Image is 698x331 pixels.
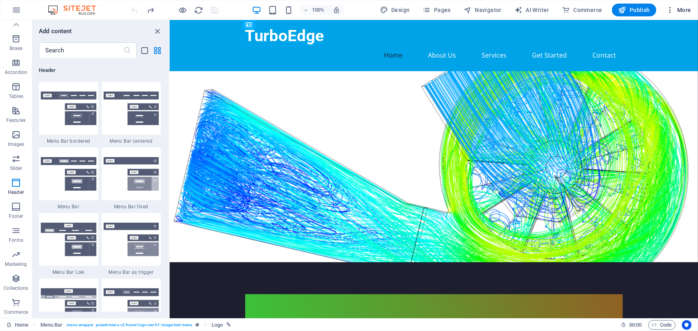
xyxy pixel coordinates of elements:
[9,213,23,219] p: Footer
[39,66,161,75] h6: Header
[41,157,96,191] img: menu-bar.svg
[8,141,24,148] p: Images
[648,320,676,330] button: Code
[41,223,96,256] img: menu-bar-loki.svg
[104,92,159,125] img: menu-bar-centered.svg
[652,320,672,330] span: Code
[511,4,552,16] button: AI Writer
[41,92,96,125] img: menu-bar-bordered.svg
[562,6,602,14] span: Commerce
[9,237,23,243] p: Forms
[40,320,231,330] nav: breadcrumb
[39,26,72,36] h6: Add content
[4,285,28,291] p: Collections
[40,320,63,330] span: Click to select. Double-click to edit
[39,138,98,144] span: Menu Bar bordered
[635,322,636,328] span: :
[102,138,161,144] span: Menu Bar centered
[5,69,27,76] p: Accordion
[153,26,162,36] button: close panel
[41,288,96,322] img: menu-bar-wide.svg
[102,148,161,210] div: Menu Bar fixed
[226,323,231,327] i: This element is linked
[39,203,98,210] span: Menu Bar
[153,46,162,55] button: grid-view
[170,20,698,318] iframe: To enrich screen reader interactions, please activate Accessibility in Grammarly extension settings
[39,82,98,144] div: Menu Bar bordered
[10,45,23,52] p: Boxes
[6,320,28,330] a: Click to cancel selection. Double-click to open Pages
[66,320,192,330] span: . menu-wrapper .preset-menu-v2-home-logo-nav-h1-image-text-menu
[663,4,694,16] button: More
[10,165,22,171] p: Slider
[102,82,161,144] div: Menu Bar centered
[682,320,692,330] button: Usercentrics
[4,309,28,315] p: Commerce
[196,323,199,327] i: This element is a customizable preset
[104,288,159,322] img: menu-bar-xxl.svg
[559,4,606,16] button: Commerce
[102,203,161,210] span: Menu Bar fixed
[39,213,98,275] div: Menu Bar Loki
[39,148,98,210] div: Menu Bar
[140,46,150,55] button: list-view
[39,42,123,58] input: Search
[6,117,26,124] p: Features
[666,6,691,14] span: More
[102,213,161,275] div: Menu Bar as trigger
[104,223,159,256] img: menu-bar-as-trigger.svg
[104,157,159,191] img: menu-bar-fixed.svg
[8,189,24,195] p: Header
[102,269,161,275] span: Menu Bar as trigger
[618,6,650,14] span: Publish
[514,6,549,14] span: AI Writer
[621,320,642,330] h6: Session time
[212,320,223,330] span: Click to select. Double-click to edit
[612,4,656,16] button: Publish
[9,93,23,100] p: Tables
[39,269,98,275] span: Menu Bar Loki
[5,261,27,267] p: Marketing
[629,320,642,330] span: 00 00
